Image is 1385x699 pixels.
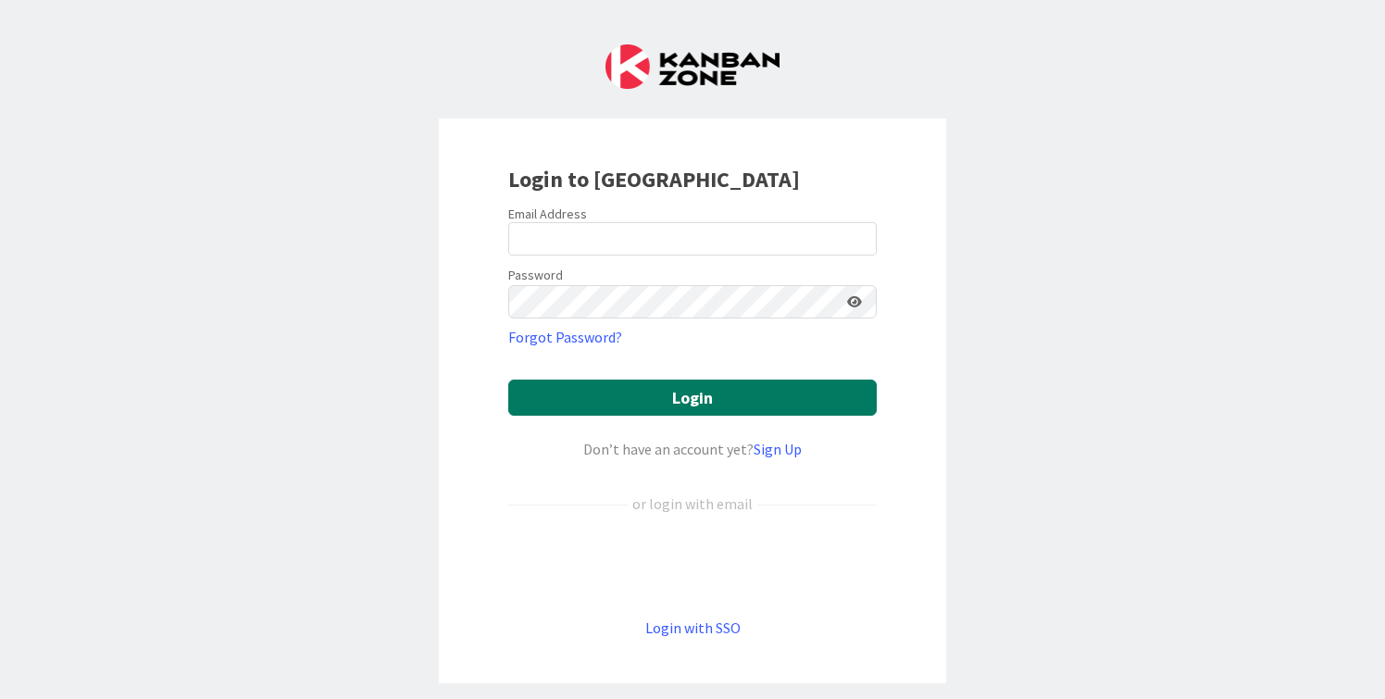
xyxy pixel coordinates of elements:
div: Don’t have an account yet? [508,438,877,460]
label: Password [508,266,563,285]
b: Login to [GEOGRAPHIC_DATA] [508,165,800,193]
iframe: Sign in with Google Button [499,545,886,586]
a: Forgot Password? [508,326,622,348]
button: Login [508,380,877,416]
label: Email Address [508,206,587,222]
div: or login with email [628,493,757,515]
a: Login with SSO [645,618,741,637]
a: Sign Up [754,440,802,458]
img: Kanban Zone [605,44,780,89]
